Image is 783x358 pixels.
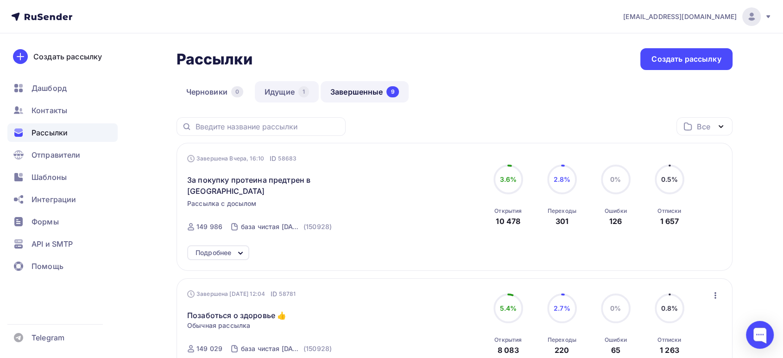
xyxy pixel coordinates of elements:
[32,261,63,272] span: Помощь
[605,336,627,344] div: Ошибки
[660,345,679,356] div: 1 263
[32,332,64,343] span: Telegram
[279,289,296,299] span: 58781
[496,216,520,227] div: 10 478
[657,336,681,344] div: Отписки
[241,222,302,231] div: база чистая [DATE]
[7,212,118,231] a: Формы
[556,216,568,227] div: 301
[32,172,67,183] span: Шаблоны
[240,341,333,356] a: база чистая [DATE] (150928)
[697,121,710,132] div: Все
[610,304,621,312] span: 0%
[611,345,620,356] div: 65
[623,7,772,26] a: [EMAIL_ADDRESS][DOMAIN_NAME]
[32,238,73,249] span: API и SMTP
[271,289,277,299] span: ID
[7,146,118,164] a: Отправители
[494,336,522,344] div: Открытия
[32,149,81,160] span: Отправители
[651,54,721,64] div: Создать рассылку
[660,216,679,227] div: 1 657
[187,321,250,330] span: Обычная рассылка
[548,207,576,215] div: Переходы
[241,344,302,353] div: база чистая [DATE]
[494,207,522,215] div: Открытия
[32,105,67,116] span: Контакты
[231,86,243,97] div: 0
[187,289,296,299] div: Завершена [DATE] 12:04
[240,219,333,234] a: база чистая [DATE] (150928)
[270,154,276,163] span: ID
[553,175,570,183] span: 2.8%
[555,345,569,356] div: 220
[321,81,409,102] a: Завершенные9
[623,12,737,21] span: [EMAIL_ADDRESS][DOMAIN_NAME]
[303,344,332,353] div: (150928)
[661,175,678,183] span: 0.5%
[33,51,102,62] div: Создать рассылку
[676,117,732,135] button: Все
[554,304,570,312] span: 2.7%
[32,83,67,94] span: Дашборд
[196,222,222,231] div: 149 986
[499,304,517,312] span: 5.4%
[177,50,253,69] h2: Рассылки
[187,154,297,163] div: Завершена Вчера, 16:10
[548,336,576,344] div: Переходы
[196,344,222,353] div: 149 029
[609,216,622,227] div: 126
[32,127,68,138] span: Рассылки
[187,310,286,321] a: Позаботься о здоровье 👍
[7,123,118,142] a: Рассылки
[196,247,231,258] div: Подробнее
[605,207,627,215] div: Ошибки
[196,121,340,132] input: Введите название рассылки
[7,79,118,97] a: Дашборд
[661,304,678,312] span: 0.8%
[498,345,519,356] div: 8 083
[187,174,346,197] span: За покупку протеина предтрен в [GEOGRAPHIC_DATA]
[187,199,257,208] span: Рассылка с досылом
[499,175,517,183] span: 3.6%
[657,207,681,215] div: Отписки
[278,154,297,163] span: 58683
[386,86,398,97] div: 9
[7,168,118,186] a: Шаблоны
[610,175,621,183] span: 0%
[303,222,332,231] div: (150928)
[255,81,319,102] a: Идущие1
[7,101,118,120] a: Контакты
[177,81,253,102] a: Черновики0
[32,216,59,227] span: Формы
[298,86,309,97] div: 1
[32,194,76,205] span: Интеграции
